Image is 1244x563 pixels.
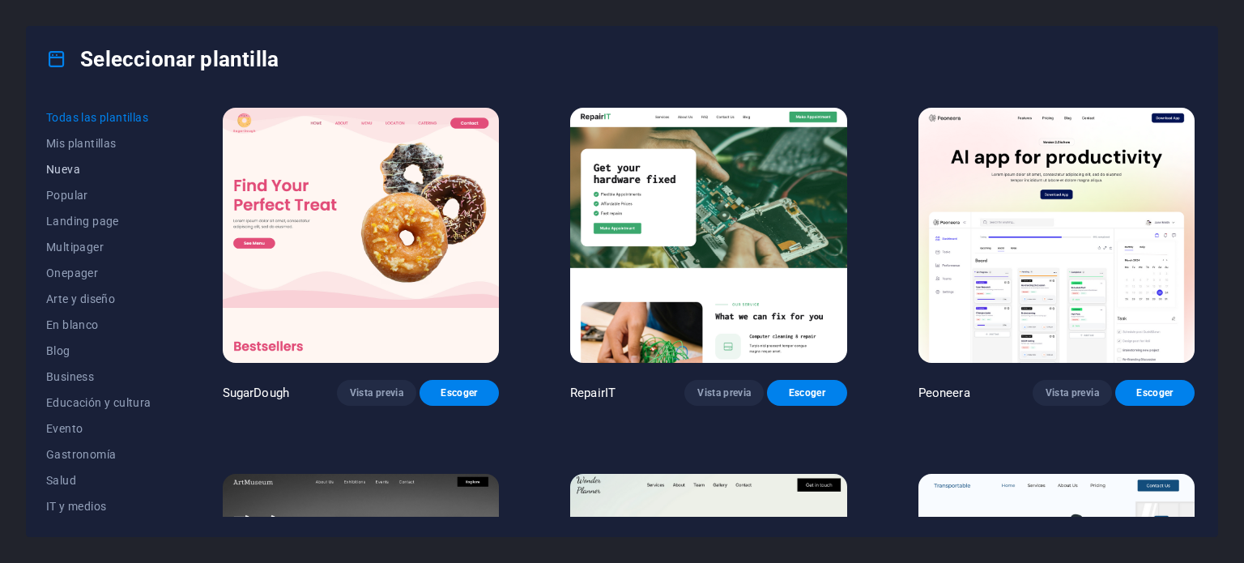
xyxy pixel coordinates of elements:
span: Vista previa [697,386,751,399]
button: Vista previa [337,380,416,406]
button: Escoger [767,380,846,406]
button: Gastronomía [46,441,151,467]
button: En blanco [46,312,151,338]
span: Arte y diseño [46,292,151,305]
button: Multipager [46,234,151,260]
img: Peoneera [918,108,1195,363]
button: Salud [46,467,151,493]
button: Educación y cultura [46,390,151,416]
span: Escoger [1128,386,1182,399]
img: RepairIT [570,108,846,363]
button: Evento [46,416,151,441]
p: RepairIT [570,385,616,401]
span: Blog [46,344,151,357]
button: IT y medios [46,493,151,519]
button: Mis plantillas [46,130,151,156]
span: Mis plantillas [46,137,151,150]
span: Salud [46,474,151,487]
p: Peoneera [918,385,970,401]
button: Onepager [46,260,151,286]
button: Arte y diseño [46,286,151,312]
button: Nueva [46,156,151,182]
span: Gastronomía [46,448,151,461]
button: Vista previa [1033,380,1112,406]
span: Popular [46,189,151,202]
button: Todas las plantillas [46,104,151,130]
span: Landing page [46,215,151,228]
span: Evento [46,422,151,435]
span: Escoger [432,386,486,399]
span: Onepager [46,267,151,279]
span: Business [46,370,151,383]
span: En blanco [46,318,151,331]
button: Escoger [1115,380,1195,406]
button: Blog [46,338,151,364]
span: Vista previa [350,386,403,399]
span: Todas las plantillas [46,111,151,124]
span: Nueva [46,163,151,176]
img: SugarDough [223,108,499,363]
button: Escoger [420,380,499,406]
span: Educación y cultura [46,396,151,409]
h4: Seleccionar plantilla [46,46,279,72]
span: Multipager [46,241,151,254]
p: SugarDough [223,385,289,401]
button: Business [46,364,151,390]
span: Vista previa [1046,386,1099,399]
button: Popular [46,182,151,208]
span: Escoger [780,386,833,399]
button: Landing page [46,208,151,234]
span: IT y medios [46,500,151,513]
button: Vista previa [684,380,764,406]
